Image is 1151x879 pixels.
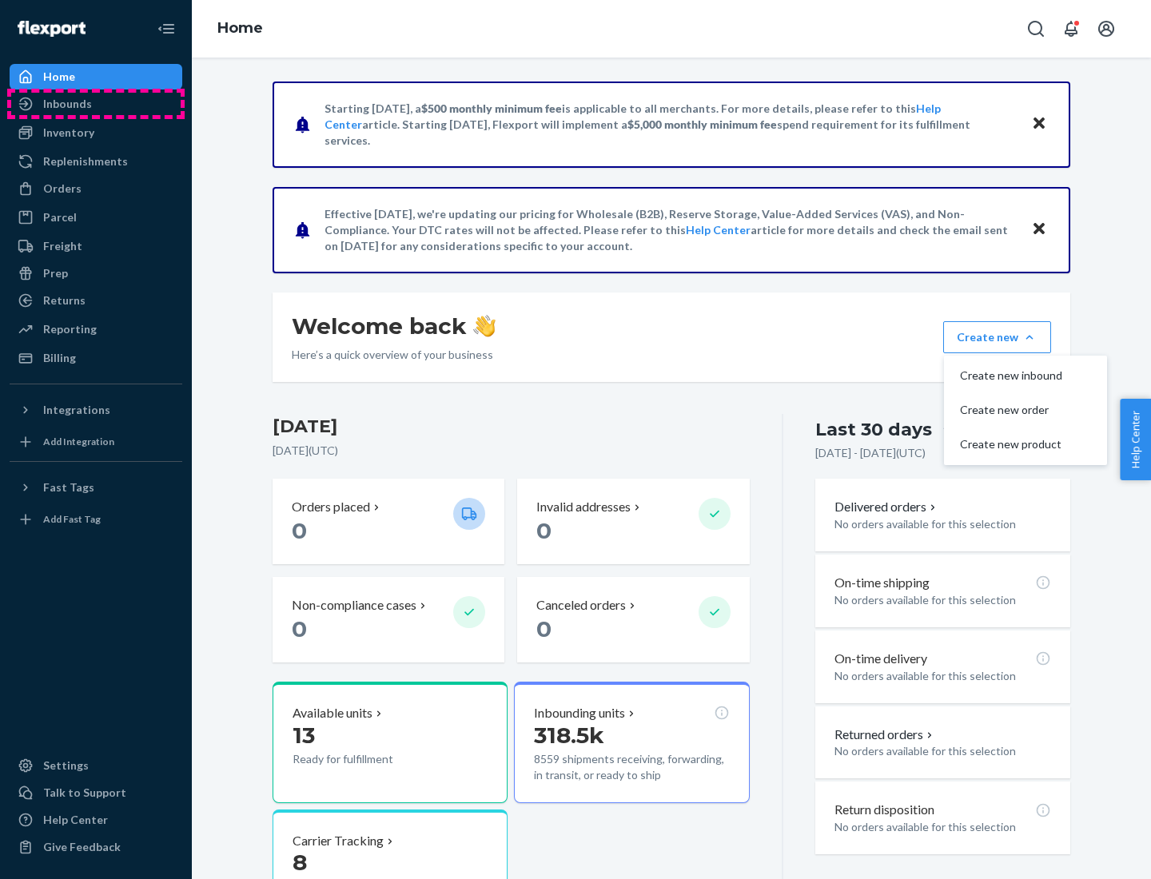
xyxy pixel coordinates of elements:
[10,233,182,259] a: Freight
[834,801,934,819] p: Return disposition
[43,785,126,801] div: Talk to Support
[43,209,77,225] div: Parcel
[517,577,749,662] button: Canceled orders 0
[536,498,631,516] p: Invalid addresses
[10,780,182,805] a: Talk to Support
[834,574,930,592] p: On-time shipping
[10,345,182,371] a: Billing
[10,507,182,532] a: Add Fast Tag
[815,445,926,461] p: [DATE] - [DATE] ( UTC )
[43,812,108,828] div: Help Center
[834,819,1051,835] p: No orders available for this selection
[205,6,276,52] ol: breadcrumbs
[514,682,749,803] button: Inbounding units318.5k8559 shipments receiving, forwarding, in transit, or ready to ship
[43,181,82,197] div: Orders
[834,516,1051,532] p: No orders available for this selection
[43,265,68,281] div: Prep
[273,682,508,803] button: Available units13Ready for fulfillment
[10,91,182,117] a: Inbounds
[150,13,182,45] button: Close Navigation
[43,839,121,855] div: Give Feedback
[834,498,939,516] button: Delivered orders
[834,726,936,744] button: Returned orders
[293,849,307,876] span: 8
[292,596,416,615] p: Non-compliance cases
[834,743,1051,759] p: No orders available for this selection
[627,117,777,131] span: $5,000 monthly minimum fee
[18,21,86,37] img: Flexport logo
[536,517,552,544] span: 0
[325,206,1016,254] p: Effective [DATE], we're updating our pricing for Wholesale (B2B), Reserve Storage, Value-Added Se...
[292,517,307,544] span: 0
[273,414,750,439] h3: [DATE]
[10,834,182,860] button: Give Feedback
[534,751,729,783] p: 8559 shipments receiving, forwarding, in transit, or ready to ship
[960,404,1062,416] span: Create new order
[1020,13,1052,45] button: Open Search Box
[293,832,384,850] p: Carrier Tracking
[947,393,1104,428] button: Create new order
[960,439,1062,450] span: Create new product
[292,312,496,340] h1: Welcome back
[534,704,625,722] p: Inbounding units
[10,288,182,313] a: Returns
[293,722,315,749] span: 13
[10,316,182,342] a: Reporting
[534,722,604,749] span: 318.5k
[686,223,751,237] a: Help Center
[217,19,263,37] a: Home
[10,120,182,145] a: Inventory
[292,347,496,363] p: Here’s a quick overview of your business
[421,101,562,115] span: $500 monthly minimum fee
[43,125,94,141] div: Inventory
[43,238,82,254] div: Freight
[43,435,114,448] div: Add Integration
[43,350,76,366] div: Billing
[1120,399,1151,480] button: Help Center
[10,753,182,778] a: Settings
[10,807,182,833] a: Help Center
[947,428,1104,462] button: Create new product
[273,479,504,564] button: Orders placed 0
[834,650,927,668] p: On-time delivery
[1055,13,1087,45] button: Open notifications
[517,479,749,564] button: Invalid addresses 0
[473,315,496,337] img: hand-wave emoji
[292,615,307,642] span: 0
[43,758,89,774] div: Settings
[10,261,182,286] a: Prep
[273,577,504,662] button: Non-compliance cases 0
[947,359,1104,393] button: Create new inbound
[943,321,1051,353] button: Create newCreate new inboundCreate new orderCreate new product
[43,402,110,418] div: Integrations
[293,704,372,722] p: Available units
[960,370,1062,381] span: Create new inbound
[43,69,75,85] div: Home
[10,475,182,500] button: Fast Tags
[273,443,750,459] p: [DATE] ( UTC )
[536,596,626,615] p: Canceled orders
[834,668,1051,684] p: No orders available for this selection
[43,512,101,526] div: Add Fast Tag
[10,397,182,423] button: Integrations
[292,498,370,516] p: Orders placed
[10,149,182,174] a: Replenishments
[43,292,86,308] div: Returns
[1029,218,1049,241] button: Close
[815,417,932,442] div: Last 30 days
[10,176,182,201] a: Orders
[1090,13,1122,45] button: Open account menu
[293,751,440,767] p: Ready for fulfillment
[43,153,128,169] div: Replenishments
[43,96,92,112] div: Inbounds
[43,479,94,495] div: Fast Tags
[1029,113,1049,136] button: Close
[536,615,552,642] span: 0
[43,321,97,337] div: Reporting
[325,101,1016,149] p: Starting [DATE], a is applicable to all merchants. For more details, please refer to this article...
[10,64,182,89] a: Home
[10,205,182,230] a: Parcel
